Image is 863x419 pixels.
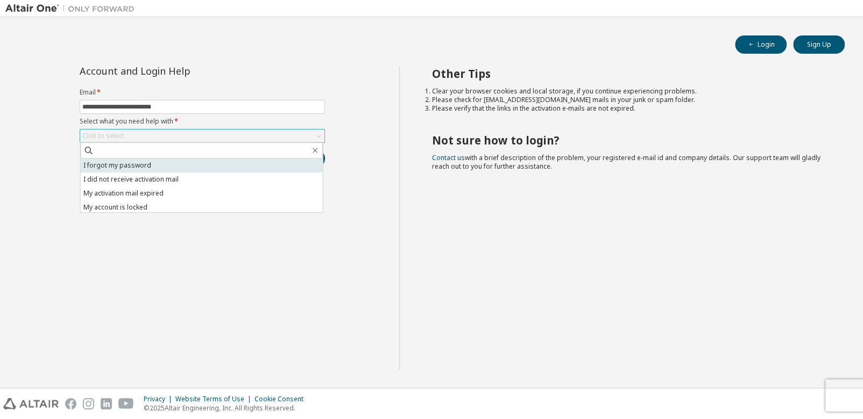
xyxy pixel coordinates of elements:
button: Sign Up [793,35,845,54]
h2: Not sure how to login? [432,133,826,147]
li: Please check for [EMAIL_ADDRESS][DOMAIN_NAME] mails in your junk or spam folder. [432,96,826,104]
label: Email [80,88,325,97]
p: © 2025 Altair Engineering, Inc. All Rights Reserved. [144,403,310,413]
img: facebook.svg [65,398,76,409]
img: Altair One [5,3,140,14]
img: altair_logo.svg [3,398,59,409]
li: Please verify that the links in the activation e-mails are not expired. [432,104,826,113]
li: Clear your browser cookies and local storage, if you continue experiencing problems. [432,87,826,96]
label: Select what you need help with [80,117,325,126]
img: instagram.svg [83,398,94,409]
img: linkedin.svg [101,398,112,409]
div: Cookie Consent [254,395,310,403]
div: Click to select [80,129,324,142]
div: Privacy [144,395,175,403]
button: Login [735,35,787,54]
div: Website Terms of Use [175,395,254,403]
div: Click to select [82,132,124,140]
li: I forgot my password [81,158,323,172]
span: with a brief description of the problem, your registered e-mail id and company details. Our suppo... [432,153,820,171]
a: Contact us [432,153,465,162]
div: Account and Login Help [80,67,276,75]
img: youtube.svg [118,398,134,409]
h2: Other Tips [432,67,826,81]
